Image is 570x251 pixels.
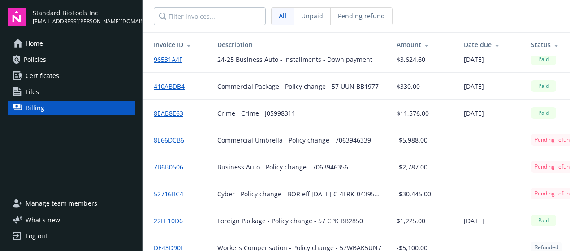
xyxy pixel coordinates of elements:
[8,52,135,67] a: Policies
[217,189,382,199] div: Cyber - Policy change - BOR eff [DATE] C-4LRK-043959-CYBER-2024
[397,82,420,91] span: $330.00
[397,216,425,225] span: $1,225.00
[8,8,26,26] img: navigator-logo.svg
[217,40,382,49] div: Description
[535,109,553,117] span: Paid
[397,162,427,172] span: -$2,787.00
[154,189,190,199] a: 52716BC4
[154,82,192,91] a: 410ABDB4
[154,216,190,225] a: 22FE10D6
[338,11,385,21] span: Pending refund
[217,55,372,64] div: 24-25 Business Auto - Installments - Down payment
[464,55,484,64] span: [DATE]
[464,82,484,91] span: [DATE]
[8,101,135,115] a: Billing
[217,108,295,118] div: Crime - Crime - J05998311
[535,55,553,63] span: Paid
[26,101,44,115] span: Billing
[26,69,59,83] span: Certificates
[26,85,39,99] span: Files
[397,40,449,49] div: Amount
[464,40,517,49] div: Date due
[397,55,425,64] span: $3,624.60
[301,11,323,21] span: Unpaid
[154,55,190,64] a: 96531A4F
[217,82,379,91] div: Commercial Package - Policy change - 57 UUN BB1977
[535,216,553,225] span: Paid
[24,52,46,67] span: Policies
[154,162,190,172] a: 7B6B0506
[8,85,135,99] a: Files
[26,215,60,225] span: What ' s new
[397,189,431,199] span: -$30,445.00
[217,216,363,225] div: Foreign Package - Policy change - 57 CPK BB2850
[464,216,484,225] span: [DATE]
[8,196,135,211] a: Manage team members
[464,108,484,118] span: [DATE]
[397,135,427,145] span: -$5,988.00
[33,8,135,17] span: Standard BioTools Inc.
[154,40,203,49] div: Invoice ID
[279,11,286,21] span: All
[26,36,43,51] span: Home
[8,36,135,51] a: Home
[8,215,74,225] button: What's new
[397,108,429,118] span: $11,576.00
[154,135,191,145] a: 8E66DCB6
[535,82,553,90] span: Paid
[217,135,371,145] div: Commercial Umbrella - Policy change - 7063946339
[154,7,266,25] input: Filter invoices...
[33,8,135,26] button: Standard BioTools Inc.[EMAIL_ADDRESS][PERSON_NAME][DOMAIN_NAME]
[26,196,97,211] span: Manage team members
[33,17,135,26] span: [EMAIL_ADDRESS][PERSON_NAME][DOMAIN_NAME]
[217,162,348,172] div: Business Auto - Policy change - 7063946356
[154,108,190,118] a: 8EAB8E63
[26,229,47,243] div: Log out
[8,69,135,83] a: Certificates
